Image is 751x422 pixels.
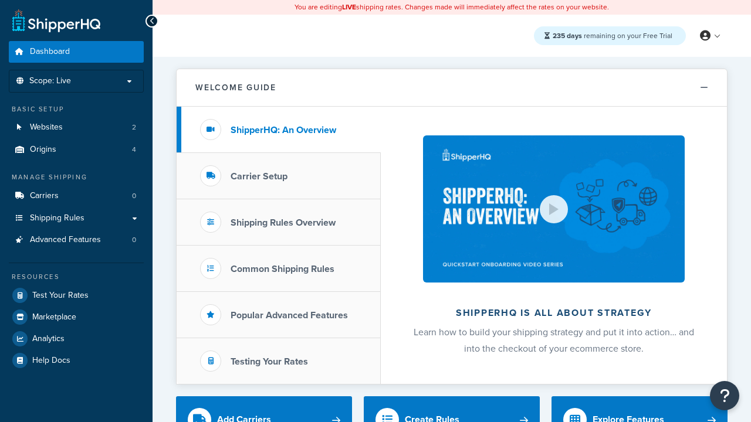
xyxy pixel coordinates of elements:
[30,47,70,57] span: Dashboard
[423,135,685,283] img: ShipperHQ is all about strategy
[710,381,739,410] button: Open Resource Center
[30,213,84,223] span: Shipping Rules
[231,310,348,321] h3: Popular Advanced Features
[32,312,76,322] span: Marketplace
[231,264,334,274] h3: Common Shipping Rules
[30,122,63,132] span: Websites
[9,185,144,207] li: Carriers
[29,76,71,86] span: Scope: Live
[412,308,696,318] h2: ShipperHQ is all about strategy
[32,291,89,301] span: Test Your Rates
[9,207,144,229] a: Shipping Rules
[9,185,144,207] a: Carriers0
[9,139,144,161] li: Origins
[9,117,144,138] li: Websites
[553,30,672,41] span: remaining on your Free Trial
[32,334,65,344] span: Analytics
[231,171,287,182] h3: Carrier Setup
[9,328,144,349] a: Analytics
[195,83,276,92] h2: Welcome Guide
[30,191,59,201] span: Carriers
[9,350,144,371] a: Help Docs
[30,145,56,155] span: Origins
[132,122,136,132] span: 2
[30,235,101,245] span: Advanced Features
[9,285,144,306] a: Test Your Rates
[9,104,144,114] div: Basic Setup
[231,125,336,135] h3: ShipperHQ: An Overview
[9,41,144,63] a: Dashboard
[132,191,136,201] span: 0
[132,235,136,245] span: 0
[231,217,336,228] h3: Shipping Rules Overview
[132,145,136,155] span: 4
[414,325,694,355] span: Learn how to build your shipping strategy and put it into action… and into the checkout of your e...
[32,356,70,366] span: Help Docs
[9,172,144,182] div: Manage Shipping
[342,2,356,12] b: LIVE
[9,272,144,282] div: Resources
[553,30,582,41] strong: 235 days
[231,356,308,367] h3: Testing Your Rates
[177,69,727,107] button: Welcome Guide
[9,139,144,161] a: Origins4
[9,229,144,251] li: Advanced Features
[9,229,144,251] a: Advanced Features0
[9,117,144,138] a: Websites2
[9,307,144,328] a: Marketplace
